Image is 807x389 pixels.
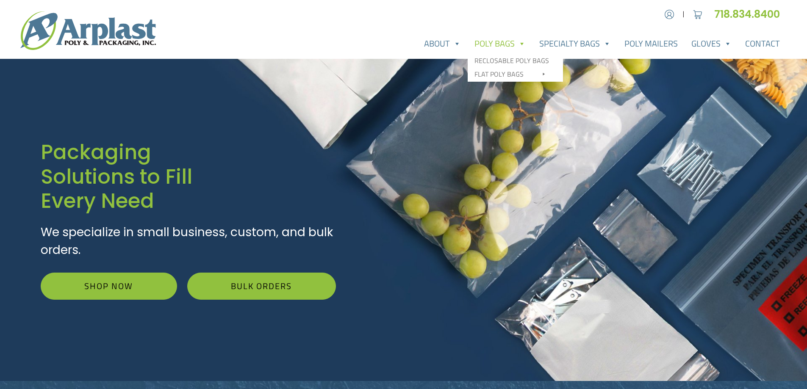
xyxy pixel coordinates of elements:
[532,35,618,52] a: Specialty Bags
[41,140,336,213] h1: Packaging Solutions to Fill Every Need
[417,35,468,52] a: About
[714,7,787,21] a: 718.834.8400
[682,9,685,19] span: |
[469,54,561,67] a: Reclosable Poly Bags
[20,11,156,50] img: logo
[468,35,532,52] a: Poly Bags
[685,35,738,52] a: Gloves
[41,273,177,300] a: Shop Now
[469,67,561,81] a: Flat Poly Bags
[618,35,685,52] a: Poly Mailers
[738,35,787,52] a: Contact
[41,223,336,259] p: We specialize in small business, custom, and bulk orders.
[187,273,336,300] a: Bulk Orders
